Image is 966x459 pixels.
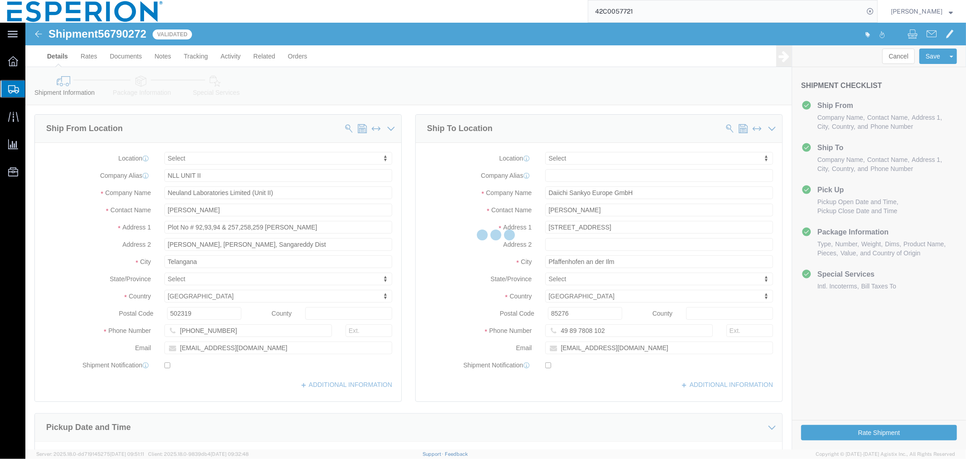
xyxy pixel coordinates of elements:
input: Search for shipment number, reference number [588,0,864,22]
span: Alexandra Breaux [891,6,942,16]
a: Support [423,451,445,457]
span: [DATE] 09:51:11 [110,451,144,457]
span: Client: 2025.18.0-9839db4 [148,451,249,457]
span: Copyright © [DATE]-[DATE] Agistix Inc., All Rights Reserved [816,450,955,458]
span: [DATE] 09:32:48 [211,451,249,457]
span: Server: 2025.18.0-dd719145275 [36,451,144,457]
a: Feedback [445,451,468,457]
button: [PERSON_NAME] [890,6,953,17]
